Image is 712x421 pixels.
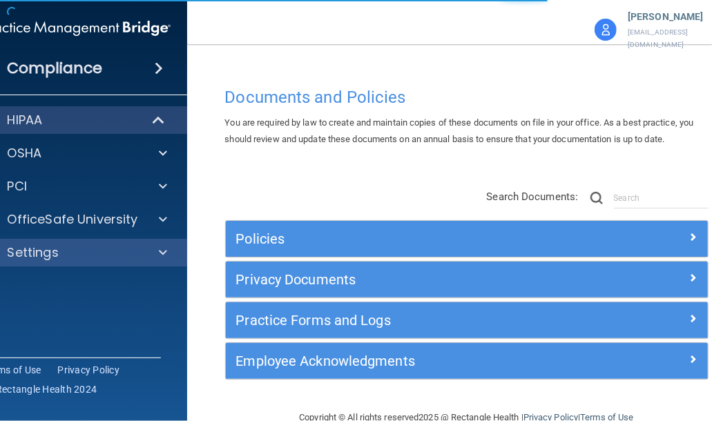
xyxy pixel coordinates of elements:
h5: Employee Acknowledgments [236,353,577,369]
h5: Practice Forms and Logs [236,313,577,328]
h5: Privacy Documents [236,272,577,287]
p: OSHA [8,145,42,161]
a: Privacy Documents [236,268,697,291]
a: Practice Forms and Logs [236,309,697,331]
p: OfficeSafe University [8,211,138,228]
h4: Documents and Policies [225,88,709,106]
p: Settings [8,244,59,261]
span: You are required by law to create and maintain copies of these documents on file in your office. ... [225,117,694,144]
img: ic-search.3b580494.png [590,192,603,204]
span: Search Documents: [487,190,579,203]
p: PCI [8,178,27,195]
h4: Compliance [7,59,103,78]
p: [EMAIL_ADDRESS][DOMAIN_NAME] [628,26,705,52]
h5: Policies [236,231,577,246]
img: avatar.17b06cb7.svg [595,19,617,41]
p: [PERSON_NAME] [628,8,705,26]
a: Policies [236,228,697,250]
input: Search [614,188,709,208]
a: Privacy Policy [58,363,120,377]
p: HIPAA [8,112,43,128]
a: Employee Acknowledgments [236,350,697,372]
